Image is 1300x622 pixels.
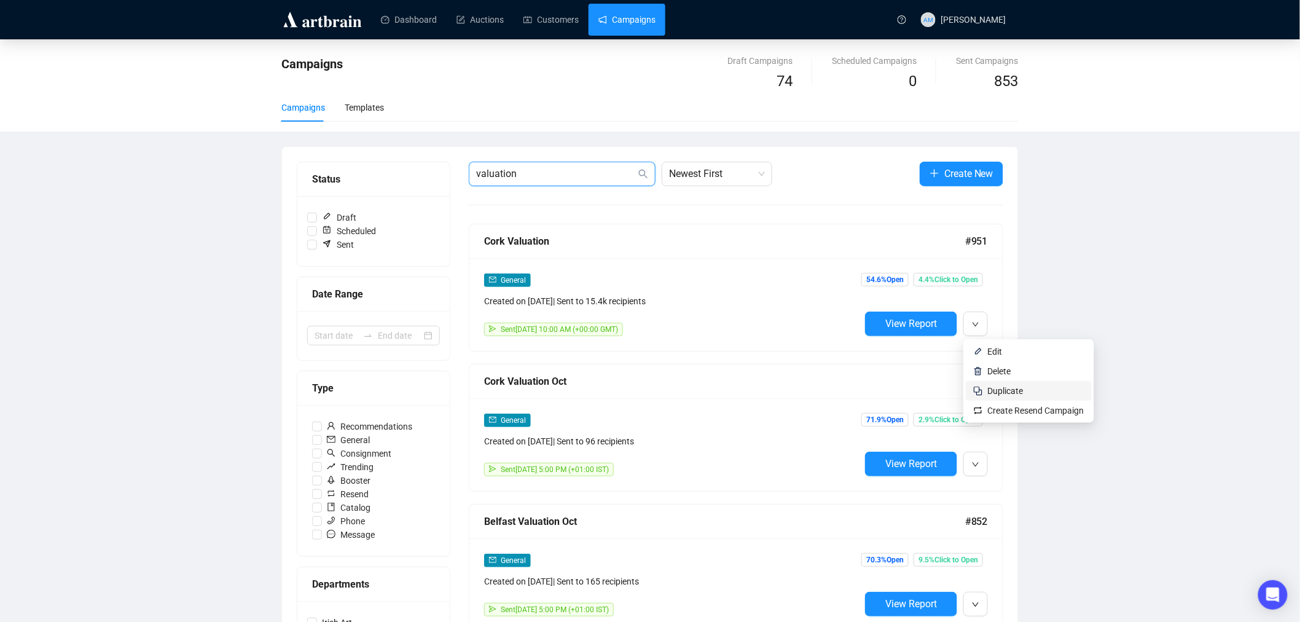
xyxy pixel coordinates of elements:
[898,15,906,24] span: question-circle
[484,294,860,308] div: Created on [DATE] | Sent to 15.4k recipients
[930,168,939,178] span: plus
[345,101,384,114] div: Templates
[484,575,860,588] div: Created on [DATE] | Sent to 165 recipients
[861,273,909,286] span: 54.6% Open
[317,238,359,251] span: Sent
[317,224,381,238] span: Scheduled
[988,366,1011,376] span: Delete
[381,4,437,36] a: Dashboard
[456,4,504,36] a: Auctions
[920,162,1003,186] button: Create New
[469,224,1003,352] a: Cork Valuation#951mailGeneralCreated on [DATE]| Sent to 15.4k recipientssendSent[DATE] 10:00 AM (...
[322,487,374,501] span: Resend
[972,461,979,468] span: down
[598,4,656,36] a: Campaigns
[988,406,1084,415] span: Create Resend Campaign
[281,10,364,30] img: logo
[281,101,325,114] div: Campaigns
[322,474,375,487] span: Booster
[865,312,957,336] button: View Report
[914,553,983,567] span: 9.5% Click to Open
[363,331,373,341] span: swap-right
[944,166,993,181] span: Create New
[489,325,496,333] span: send
[322,528,380,541] span: Message
[965,234,988,249] span: #951
[327,503,335,511] span: book
[327,516,335,525] span: phone
[476,167,636,181] input: Search Campaign...
[988,386,1024,396] span: Duplicate
[317,211,361,224] span: Draft
[885,598,937,610] span: View Report
[363,331,373,341] span: to
[638,169,648,179] span: search
[312,171,435,187] div: Status
[327,422,335,430] span: user
[956,54,1019,68] div: Sent Campaigns
[861,553,909,567] span: 70.3% Open
[973,386,983,396] img: svg+xml;base64,PHN2ZyB4bWxucz0iaHR0cDovL3d3dy53My5vcmcvMjAwMC9zdmciIHdpZHRoPSIyNCIgaGVpZ2h0PSIyNC...
[469,364,1003,492] a: Cork Valuation Oct#853mailGeneralCreated on [DATE]| Sent to 96 recipientssendSent[DATE] 5:00 PM (...
[327,489,335,498] span: retweet
[669,162,765,186] span: Newest First
[322,433,375,447] span: General
[489,556,496,564] span: mail
[885,458,937,470] span: View Report
[484,435,860,448] div: Created on [DATE] | Sent to 96 recipients
[312,577,435,592] div: Departments
[914,273,983,286] span: 4.4% Click to Open
[489,465,496,473] span: send
[327,449,335,457] span: search
[327,530,335,538] span: message
[378,329,421,342] input: End date
[501,465,609,474] span: Sent [DATE] 5:00 PM (+01:00 IST)
[484,234,965,249] div: Cork Valuation
[523,4,579,36] a: Customers
[914,413,983,427] span: 2.9% Click to Open
[315,329,358,342] input: Start date
[322,460,378,474] span: Trending
[322,501,375,514] span: Catalog
[777,73,793,90] span: 74
[865,592,957,616] button: View Report
[861,413,909,427] span: 71.9% Open
[885,318,937,329] span: View Report
[327,462,335,471] span: rise
[489,276,496,283] span: mail
[727,54,793,68] div: Draft Campaigns
[484,514,965,529] div: Belfast Valuation Oct
[832,54,917,68] div: Scheduled Campaigns
[312,380,435,396] div: Type
[973,366,983,376] img: svg+xml;base64,PHN2ZyB4bWxucz0iaHR0cDovL3d3dy53My5vcmcvMjAwMC9zdmciIHhtbG5zOnhsaW5rPSJodHRwOi8vd3...
[327,435,335,444] span: mail
[973,347,983,356] img: svg+xml;base64,PHN2ZyB4bWxucz0iaHR0cDovL3d3dy53My5vcmcvMjAwMC9zdmciIHhtbG5zOnhsaW5rPSJodHRwOi8vd3...
[322,514,370,528] span: Phone
[281,57,343,71] span: Campaigns
[484,374,965,389] div: Cork Valuation Oct
[322,420,417,433] span: Recommendations
[923,14,933,24] span: AM
[1258,580,1288,610] div: Open Intercom Messenger
[501,416,526,425] span: General
[322,447,396,460] span: Consignment
[489,605,496,613] span: send
[501,276,526,285] span: General
[327,476,335,484] span: rocket
[941,15,1006,25] span: [PERSON_NAME]
[972,601,979,608] span: down
[972,321,979,328] span: down
[501,605,609,614] span: Sent [DATE] 5:00 PM (+01:00 IST)
[988,347,1003,356] span: Edit
[995,73,1019,90] span: 853
[501,325,618,334] span: Sent [DATE] 10:00 AM (+00:00 GMT)
[865,452,957,476] button: View Report
[909,73,917,90] span: 0
[501,556,526,565] span: General
[965,514,988,529] span: #852
[489,416,496,423] span: mail
[973,406,983,415] img: retweet.svg
[312,286,435,302] div: Date Range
